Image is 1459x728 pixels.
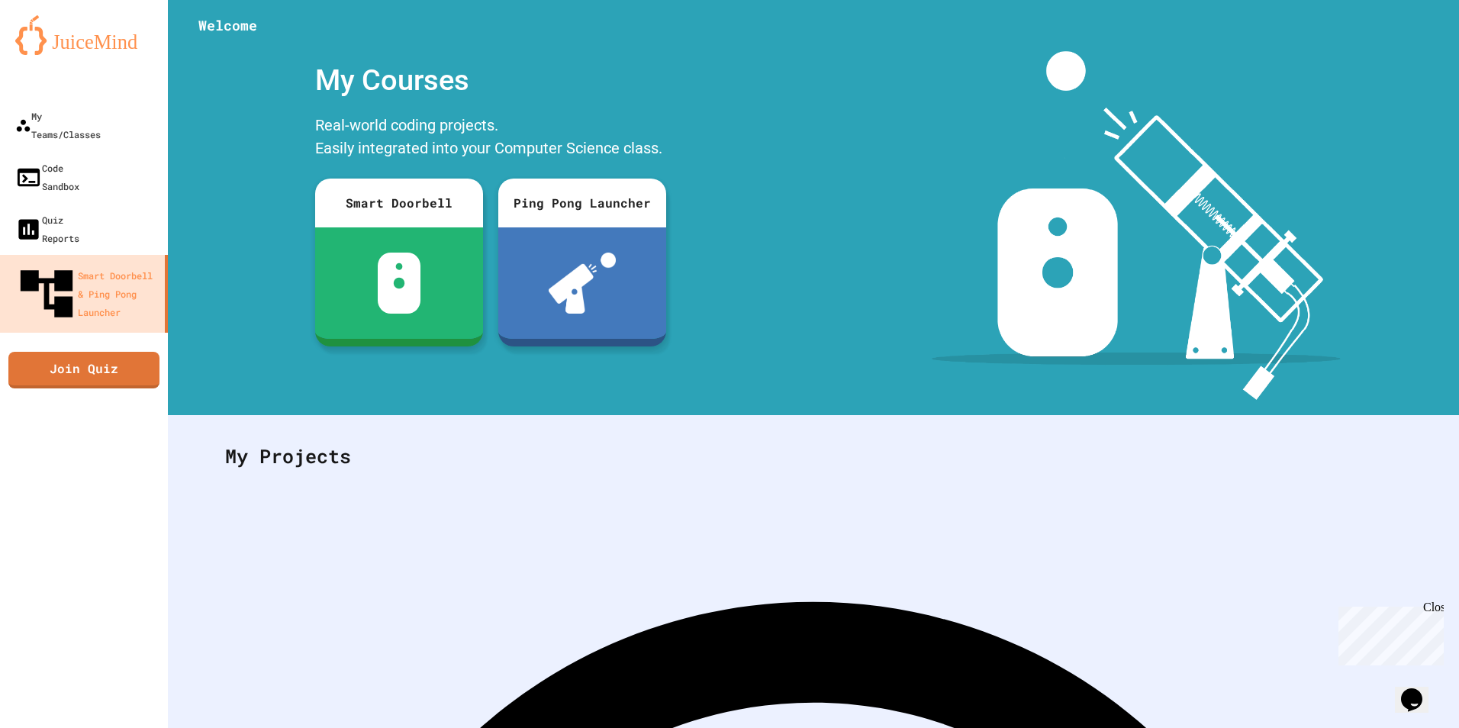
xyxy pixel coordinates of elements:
[549,253,617,314] img: ppl-with-ball.png
[15,15,153,55] img: logo-orange.svg
[378,253,421,314] img: sdb-white.svg
[308,110,674,167] div: Real-world coding projects. Easily integrated into your Computer Science class.
[15,211,79,247] div: Quiz Reports
[498,179,666,227] div: Ping Pong Launcher
[932,51,1341,400] img: banner-image-my-projects.png
[6,6,105,97] div: Chat with us now!Close
[15,159,79,195] div: Code Sandbox
[15,107,101,143] div: My Teams/Classes
[1395,667,1444,713] iframe: chat widget
[315,179,483,227] div: Smart Doorbell
[210,427,1417,486] div: My Projects
[15,263,159,325] div: Smart Doorbell & Ping Pong Launcher
[8,352,159,388] a: Join Quiz
[1332,601,1444,665] iframe: chat widget
[308,51,674,110] div: My Courses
